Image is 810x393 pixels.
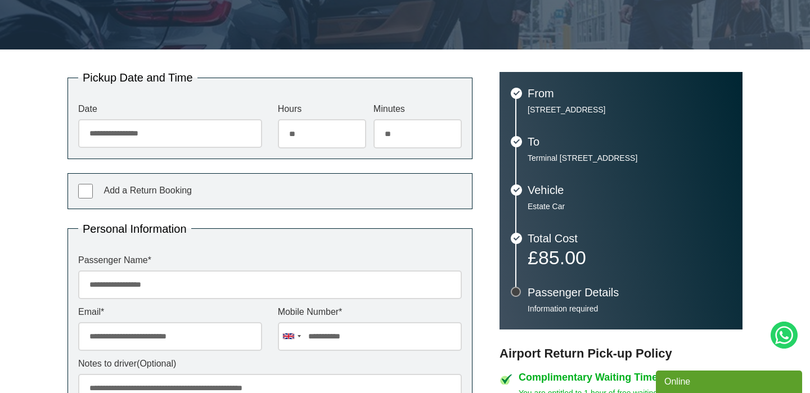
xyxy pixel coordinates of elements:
[528,88,731,99] h3: From
[528,233,731,244] h3: Total Cost
[528,250,731,265] p: £
[528,304,731,314] p: Information required
[538,247,586,268] span: 85.00
[528,105,731,115] p: [STREET_ADDRESS]
[278,105,366,114] label: Hours
[78,72,197,83] legend: Pickup Date and Time
[78,359,462,368] label: Notes to driver
[78,223,191,234] legend: Personal Information
[528,153,731,163] p: Terminal [STREET_ADDRESS]
[78,184,93,198] input: Add a Return Booking
[137,359,176,368] span: (Optional)
[373,105,462,114] label: Minutes
[528,136,731,147] h3: To
[78,256,462,265] label: Passenger Name
[278,323,304,350] div: United Kingdom: +44
[278,308,462,317] label: Mobile Number
[519,372,742,382] h4: Complimentary Waiting Time
[528,287,731,298] h3: Passenger Details
[656,368,804,393] iframe: chat widget
[103,186,192,195] span: Add a Return Booking
[499,346,742,361] h3: Airport Return Pick-up Policy
[528,184,731,196] h3: Vehicle
[78,105,262,114] label: Date
[528,201,731,211] p: Estate Car
[78,308,262,317] label: Email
